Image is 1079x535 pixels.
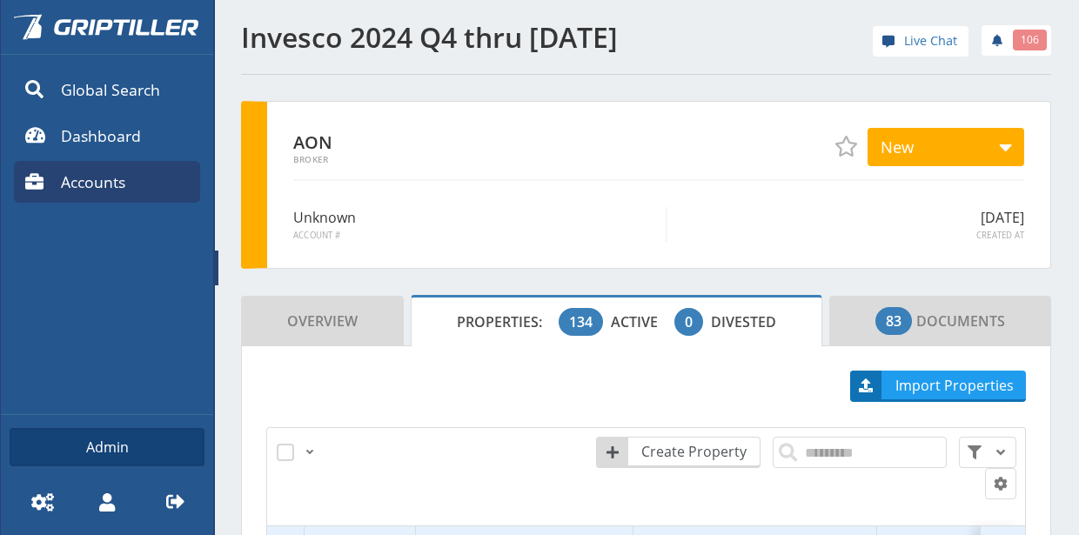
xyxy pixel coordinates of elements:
a: Live Chat [873,26,968,57]
button: New [868,128,1024,166]
a: 106 [982,25,1051,56]
span: 83 [886,311,901,331]
span: Account # [293,230,653,242]
div: help [873,26,968,62]
span: 134 [569,311,593,332]
a: Import Properties [850,371,1026,402]
a: Create Property [596,437,761,468]
span: New [881,136,914,157]
span: Active [611,312,671,331]
span: 0 [685,311,693,332]
span: Create Property [631,441,760,462]
span: 106 [1021,32,1039,48]
span: Documents [875,304,1005,338]
div: notifications [968,22,1051,57]
span: Overview [287,304,358,338]
span: Live Chat [904,31,957,50]
span: Add to Favorites [835,136,856,157]
span: Broker [293,155,439,164]
span: Properties: [457,312,555,331]
a: Admin [10,428,204,466]
label: Select All [277,437,301,461]
div: Unknown [293,207,667,242]
span: Created At [680,230,1024,242]
a: Accounts [14,161,200,203]
span: Global Search [61,78,160,101]
span: Divested [711,312,776,331]
div: AON [293,128,439,164]
a: Global Search [14,69,200,110]
h1: Invesco 2024 Q4 thru [DATE] [241,22,636,53]
div: [DATE] [667,207,1024,242]
a: Dashboard [14,115,200,157]
span: Accounts [61,171,125,193]
span: Dashboard [61,124,141,147]
span: Import Properties [884,375,1026,396]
